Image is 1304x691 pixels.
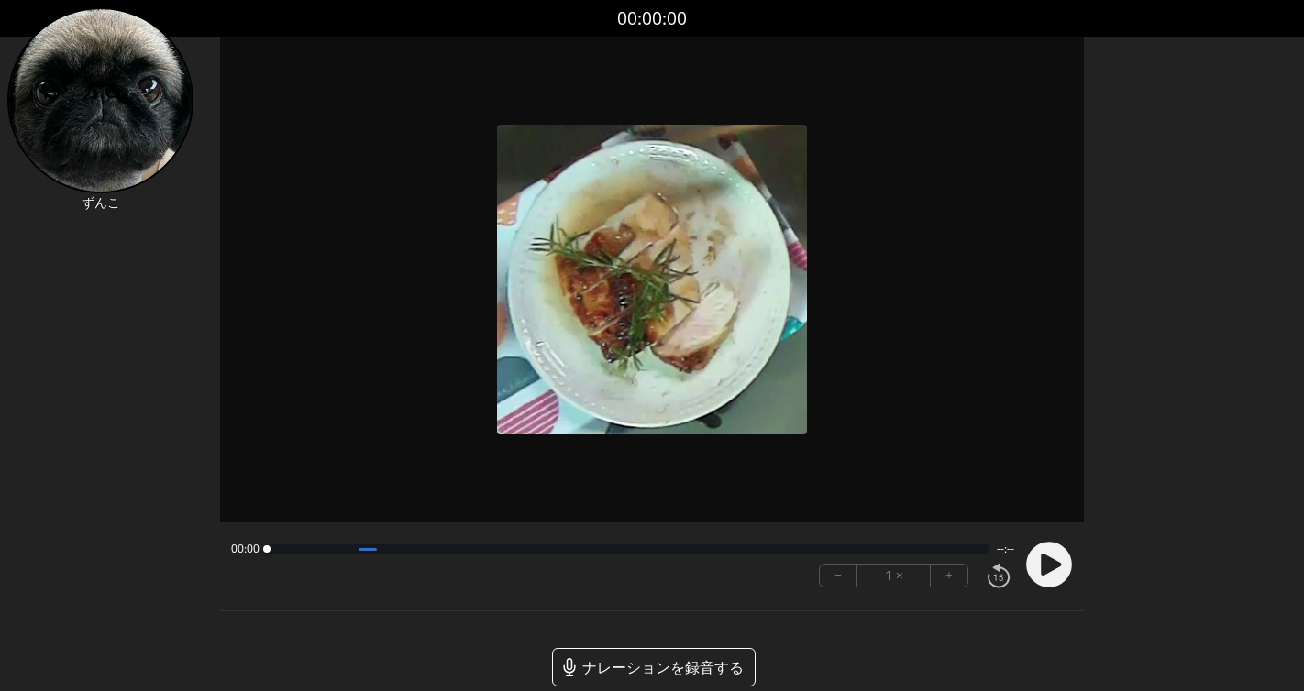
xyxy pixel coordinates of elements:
span: --:-- [997,542,1014,556]
font: ずんこ [82,193,120,211]
font: − [834,565,842,586]
img: ポスター画像 [497,125,807,434]
font: 00:00:00 [617,5,687,30]
font: 1 × [885,565,903,586]
button: + [931,565,967,587]
a: ナレーションを録音する [552,648,756,686]
img: 純伊 [7,7,193,193]
font: ナレーションを録音する [582,657,744,677]
button: − [820,565,857,587]
span: 00:00 [231,542,260,556]
font: + [945,565,953,586]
